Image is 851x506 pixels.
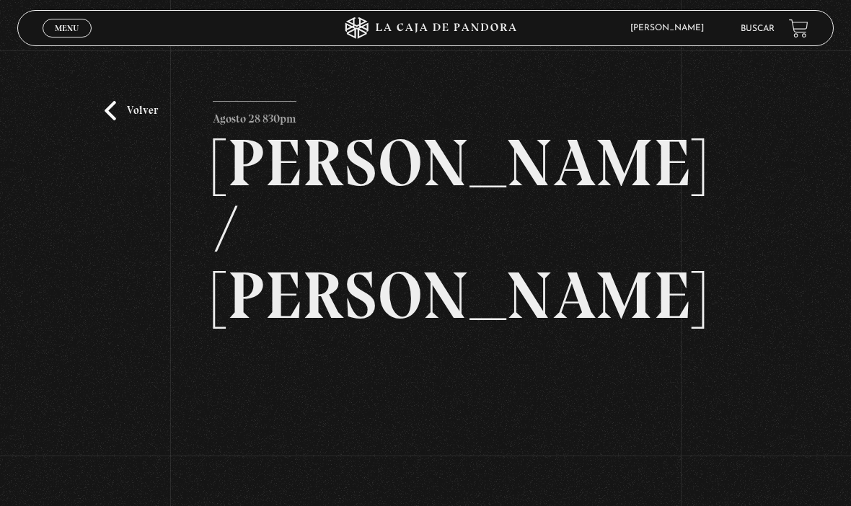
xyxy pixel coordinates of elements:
[50,36,84,46] span: Cerrar
[741,25,775,33] a: Buscar
[105,101,158,120] a: Volver
[623,24,718,32] span: [PERSON_NAME]
[55,24,79,32] span: Menu
[213,101,296,130] p: Agosto 28 830pm
[789,19,808,38] a: View your shopping cart
[213,130,638,329] h2: [PERSON_NAME] / [PERSON_NAME]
